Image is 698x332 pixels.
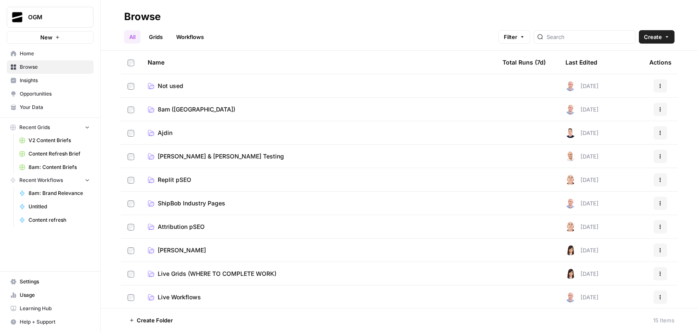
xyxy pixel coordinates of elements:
span: [PERSON_NAME] [158,246,206,254]
a: Usage [7,288,94,302]
img: 4tx75zylyv1pt3lh6v9ok7bbf875 [565,198,576,208]
img: 4tx75zylyv1pt3lh6v9ok7bbf875 [565,292,576,302]
span: [PERSON_NAME] & [PERSON_NAME] Testing [158,152,284,161]
span: 8am: Content Briefs [29,163,90,171]
span: Live Grids (WHERE TO COMPLETE WORK) [158,270,276,278]
span: Replit pSEO [158,176,191,184]
span: Content refresh [29,216,90,224]
img: 6mn3t1u10swa0r3h7s7stz6i176n [565,175,576,185]
img: jp8kszkhuej7s1u2b4qg7jtqk2xf [565,269,576,279]
div: 15 Items [653,316,675,324]
span: Untitled [29,203,90,210]
img: 6mn3t1u10swa0r3h7s7stz6i176n [565,222,576,232]
div: [DATE] [565,175,599,185]
a: V2 Content Briefs [16,134,94,147]
a: Content refresh [16,213,94,227]
input: Search [547,33,632,41]
a: [PERSON_NAME] [148,246,489,254]
div: [DATE] [565,245,599,255]
a: Not used [148,82,489,90]
button: Recent Grids [7,121,94,134]
div: [DATE] [565,128,599,138]
img: kzka4djjulup9f2j0y3tq81fdk6a [565,128,576,138]
div: Name [148,51,489,74]
span: Not used [158,82,183,90]
span: Learning Hub [20,305,90,312]
span: 8am ([GEOGRAPHIC_DATA]) [158,105,235,114]
div: Total Runs (7d) [503,51,546,74]
span: Your Data [20,104,90,111]
span: Content Refresh Brief [29,150,90,158]
div: Browse [124,10,161,23]
span: New [40,33,52,41]
a: Workflows [171,30,209,44]
a: ShipBob Industry Pages [148,199,489,207]
span: Attribution pSEO [158,223,205,231]
a: Live Grids (WHERE TO COMPLETE WORK) [148,270,489,278]
a: Content Refresh Brief [16,147,94,161]
a: 8am: Content Briefs [16,161,94,174]
div: [DATE] [565,151,599,161]
button: Create [639,30,675,44]
button: Create Folder [124,314,178,327]
div: [DATE] [565,104,599,114]
a: Attribution pSEO [148,223,489,231]
a: Browse [7,60,94,74]
span: OGM [28,13,79,21]
img: jp8kszkhuej7s1u2b4qg7jtqk2xf [565,245,576,255]
div: Actions [649,51,672,74]
a: [PERSON_NAME] & [PERSON_NAME] Testing [148,152,489,161]
a: Settings [7,275,94,288]
a: 8am: Brand Relevance [16,187,94,200]
a: All [124,30,141,44]
span: Browse [20,63,90,71]
a: Home [7,47,94,60]
span: Recent Workflows [19,176,63,184]
span: 8am: Brand Relevance [29,189,90,197]
a: Replit pSEO [148,176,489,184]
div: [DATE] [565,269,599,279]
span: V2 Content Briefs [29,137,90,144]
span: Usage [20,291,90,299]
span: Live Workflows [158,293,201,301]
button: New [7,31,94,44]
button: Help + Support [7,315,94,329]
span: Insights [20,77,90,84]
div: [DATE] [565,292,599,302]
button: Recent Workflows [7,174,94,187]
a: Ajdin [148,129,489,137]
a: Grids [144,30,168,44]
a: Learning Hub [7,302,94,315]
span: Settings [20,278,90,285]
div: Last Edited [565,51,597,74]
span: Filter [504,33,517,41]
a: Live Workflows [148,293,489,301]
span: Recent Grids [19,124,50,131]
img: OGM Logo [10,10,25,25]
img: 188iwuyvzfh3ydj1fgy9ywkpn8q3 [565,151,576,161]
a: Untitled [16,200,94,213]
span: Home [20,50,90,57]
div: [DATE] [565,81,599,91]
span: Opportunities [20,90,90,98]
img: 4tx75zylyv1pt3lh6v9ok7bbf875 [565,81,576,91]
button: Workspace: OGM [7,7,94,28]
div: [DATE] [565,222,599,232]
span: Create Folder [137,316,173,324]
span: Create [644,33,662,41]
span: Help + Support [20,318,90,326]
span: Ajdin [158,129,172,137]
a: Opportunities [7,87,94,101]
a: Your Data [7,101,94,114]
a: Insights [7,74,94,87]
a: 8am ([GEOGRAPHIC_DATA]) [148,105,489,114]
button: Filter [498,30,530,44]
div: [DATE] [565,198,599,208]
span: ShipBob Industry Pages [158,199,225,207]
img: 4tx75zylyv1pt3lh6v9ok7bbf875 [565,104,576,114]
